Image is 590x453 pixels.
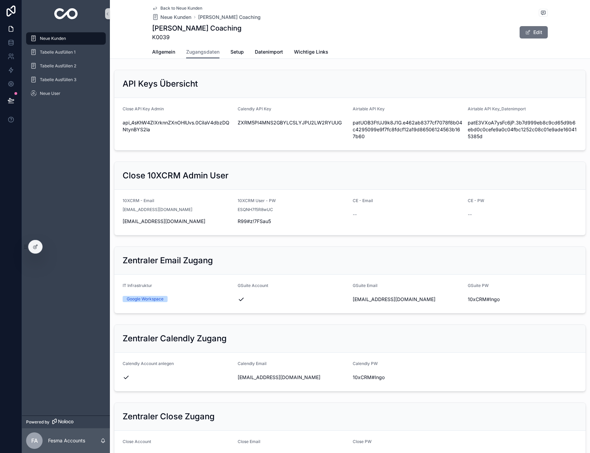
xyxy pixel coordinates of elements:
span: [EMAIL_ADDRESS][DOMAIN_NAME] [123,207,192,212]
span: 10xCRM#Ingo [468,296,577,303]
h2: Zentraler Close Zugang [123,411,215,422]
span: [EMAIL_ADDRESS][DOMAIN_NAME] [353,296,462,303]
a: Powered by [22,416,110,428]
span: GSuite Account [238,283,268,288]
button: Edit [520,26,548,38]
span: CE - Email [353,198,373,203]
span: Tabelle Ausfüllen 2 [40,63,76,69]
span: Calendly Email [238,361,266,366]
a: Allgemein [152,46,175,59]
span: Close Account [123,439,151,444]
span: patE3VXoA7ysFc6jP.3b7d999eb8c9cd65d9b6ebd0c0cefe9a0c04fbc1252c08c01e9ade160415385d [468,119,577,140]
span: Calendly PW [353,361,378,366]
span: Calendly Account anlegen [123,361,174,366]
span: Neue Kunden [40,36,66,41]
a: Tabelle Ausfüllen 3 [26,74,106,86]
p: Fesma Accounts [48,437,85,444]
span: GSuite PW [468,283,489,288]
a: Neue User [26,87,106,100]
a: Tabelle Ausfüllen 2 [26,60,106,72]
span: Zugangsdaten [186,48,219,55]
span: FA [31,437,38,445]
a: Zugangsdaten [186,46,219,59]
span: Tabelle Ausfüllen 1 [40,49,76,55]
span: CE - PW [468,198,484,203]
span: ESQNH7f5R8wUC [238,207,273,212]
a: Tabelle Ausfüllen 1 [26,46,106,58]
span: Calendly API Key [238,106,271,111]
span: Airtable API Key_Datenimport [468,106,526,111]
h1: [PERSON_NAME] Coaching [152,23,241,33]
a: Datenimport [255,46,283,59]
div: scrollable content [22,27,110,109]
span: patUOB3FtUJ9k8J1G.e462ab8377cf7078f8b04c4295099e9f7fc8fdcf12a19d86506124563b167b60 [353,119,462,140]
span: Airtable API Key [353,106,385,111]
span: api_4sKhW4ZIXrknnZXnOHlUvs.0CiIaV4dbzDQNtynBYS2la [123,119,232,133]
span: -- [468,211,472,218]
a: Back to Neue Kunden [152,5,202,11]
a: Wichtige Links [294,46,328,59]
a: Neue Kunden [26,32,106,45]
span: K0039 [152,33,241,41]
span: ZXRM5PI4MNS2GBYLCSLYJPU2LW2RYUUG [238,119,347,126]
span: 10XCRM User - PW [238,198,276,203]
span: Neue User [40,91,60,96]
a: Neue Kunden [152,14,191,21]
span: Close Email [238,439,260,444]
img: App logo [54,8,78,19]
span: R99#z!7FSau5 [238,218,347,225]
h2: Zentraler Calendly Zugang [123,333,227,344]
span: Powered by [26,419,49,425]
h2: API Keys Übersicht [123,78,198,89]
span: Close API Key Admin [123,106,164,111]
span: Neue Kunden [160,14,191,21]
span: Datenimport [255,48,283,55]
span: [EMAIL_ADDRESS][DOMAIN_NAME] [123,218,232,225]
span: 10xCRM#Ingo [353,374,462,381]
span: GSuite Email [353,283,377,288]
span: Close PW [353,439,372,444]
h2: Zentraler Email Zugang [123,255,213,266]
span: [EMAIL_ADDRESS][DOMAIN_NAME] [238,374,347,381]
span: -- [353,211,357,218]
a: [PERSON_NAME] Coaching [198,14,261,21]
span: Wichtige Links [294,48,328,55]
span: Allgemein [152,48,175,55]
span: 10XCRM - Email [123,198,154,203]
div: Google Workspace [127,296,163,302]
span: IT Infrastruktur [123,283,152,288]
h2: Close 10XCRM Admin User [123,170,228,181]
a: Setup [230,46,244,59]
span: Tabelle Ausfüllen 3 [40,77,76,82]
span: Setup [230,48,244,55]
span: Back to Neue Kunden [160,5,202,11]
